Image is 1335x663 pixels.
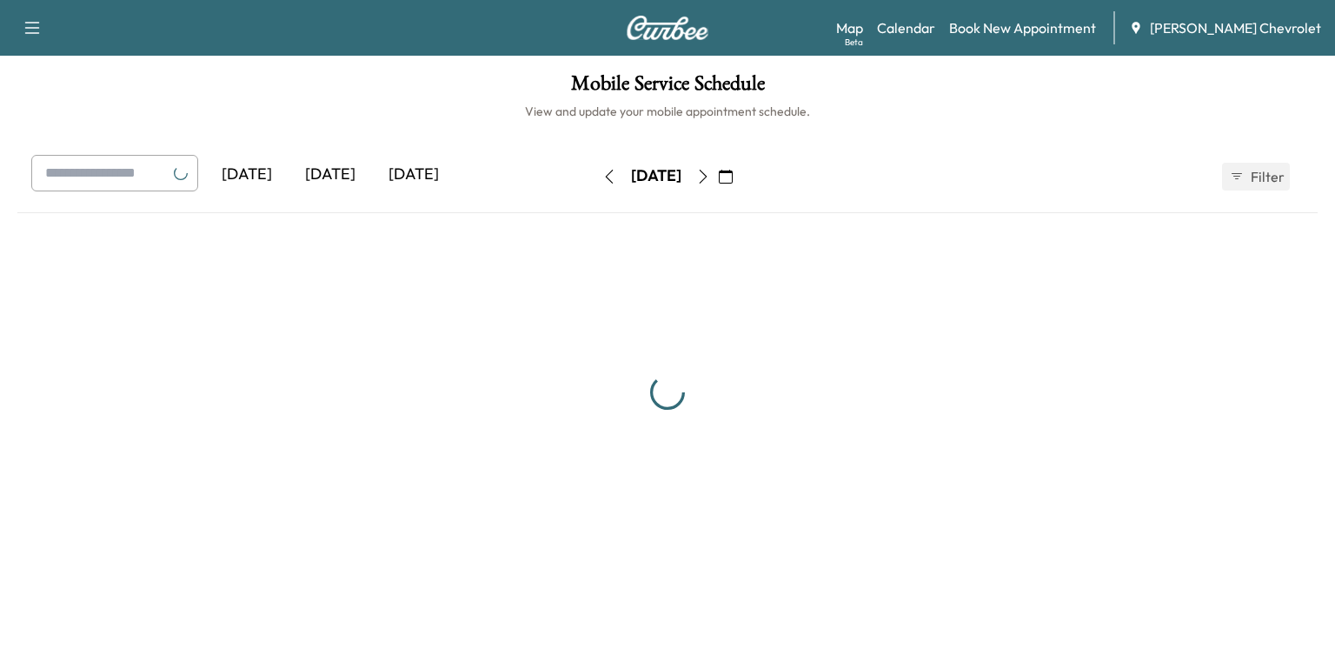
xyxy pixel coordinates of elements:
[949,17,1096,38] a: Book New Appointment
[1150,17,1321,38] span: [PERSON_NAME] Chevrolet
[17,73,1318,103] h1: Mobile Service Schedule
[631,165,681,187] div: [DATE]
[836,17,863,38] a: MapBeta
[1251,166,1282,187] span: Filter
[17,103,1318,120] h6: View and update your mobile appointment schedule.
[845,36,863,49] div: Beta
[205,155,289,195] div: [DATE]
[626,16,709,40] img: Curbee Logo
[1222,163,1290,191] button: Filter
[372,155,455,195] div: [DATE]
[877,17,935,38] a: Calendar
[289,155,372,195] div: [DATE]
